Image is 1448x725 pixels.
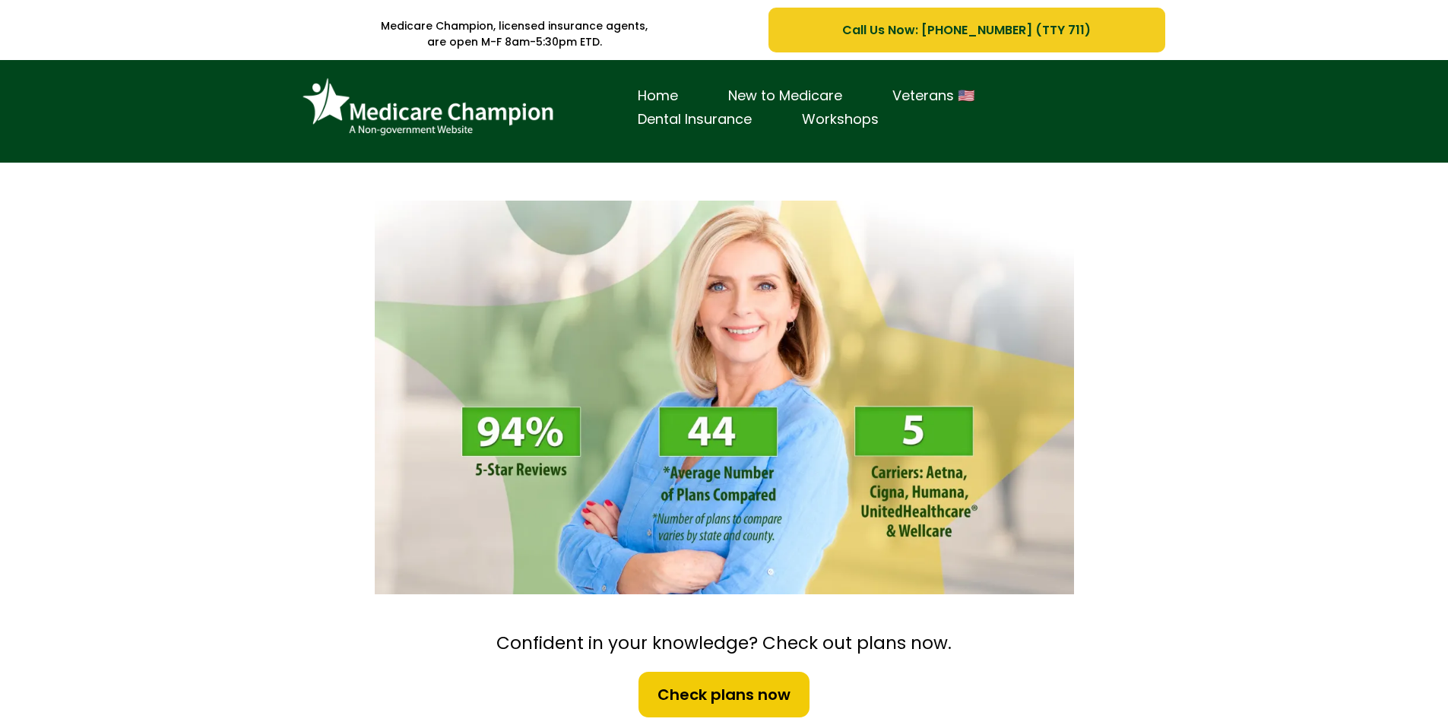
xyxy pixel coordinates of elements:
[295,71,561,144] img: Brand Logo
[867,84,1000,108] a: Veterans 🇺🇸
[842,21,1091,40] span: Call Us Now: [PHONE_NUMBER] (TTY 711)
[657,683,791,706] span: Check plans now
[768,8,1164,52] a: Call Us Now: 1-833-823-1990 (TTY 711)
[777,108,904,131] a: Workshops
[367,632,1082,655] h2: Confident in your knowledge? Check out plans now.
[703,84,867,108] a: New to Medicare
[613,84,703,108] a: Home
[284,34,746,50] p: are open M-F 8am-5:30pm ETD.
[613,108,777,131] a: Dental Insurance
[284,18,746,34] p: Medicare Champion, licensed insurance agents,
[637,670,811,719] a: Check plans now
